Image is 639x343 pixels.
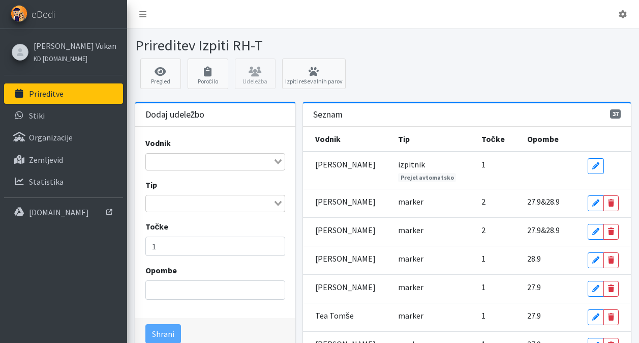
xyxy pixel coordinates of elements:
h3: Dodaj udeležbo [145,109,205,120]
p: [DOMAIN_NAME] [29,207,89,217]
p: Prireditve [29,89,64,99]
span: 2 [481,196,485,207]
p: Zemljevid [29,155,63,165]
a: [DOMAIN_NAME] [4,202,123,222]
td: [PERSON_NAME] [303,217,392,246]
a: Organizacije [4,127,123,148]
td: [PERSON_NAME] [303,152,392,189]
label: Točke [145,220,169,233]
label: Tip [145,179,157,191]
span: 28.9 [527,253,541,264]
td: Tea Tomše [303,303,392,331]
span: eDedi [32,7,55,22]
span: 37 [610,109,621,119]
label: Vodnik [145,137,171,149]
a: Zemljevid [4,150,123,170]
span: 27.9 [527,282,541,292]
span: Prejel avtomatsko [398,173,457,182]
span: 27.9&28.9 [527,196,560,207]
input: Search for option [147,197,272,210]
input: Search for option [147,156,272,168]
img: eDedi [11,5,27,22]
p: Stiki [29,110,45,121]
span: 1 [481,310,485,321]
h1: Prireditev Izpiti RH-T [135,37,380,54]
a: Poročilo [188,59,228,89]
th: Opombe [521,127,582,152]
span: marker [398,253,423,264]
span: 27.9&28.9 [527,225,560,235]
span: 27.9 [527,310,541,321]
a: Prireditve [4,83,123,104]
a: Statistika [4,171,123,192]
th: Točke [475,127,521,152]
td: [PERSON_NAME] [303,274,392,303]
th: Vodnik [303,127,392,152]
span: marker [398,196,423,207]
h3: Seznam [313,109,343,120]
span: 1 [481,282,485,292]
span: 1 [481,159,485,169]
p: Organizacije [29,132,73,142]
a: Izpiti reševalnih parov [282,59,346,89]
div: Search for option [145,195,285,212]
span: marker [398,282,423,292]
span: marker [398,225,423,235]
div: Search for option [145,153,285,170]
span: izpitnik [398,159,425,169]
span: 1 [481,253,485,264]
a: KD [DOMAIN_NAME] [34,52,116,64]
p: Statistika [29,177,64,187]
a: Pregled [140,59,181,89]
span: 2 [481,225,485,235]
a: Stiki [4,105,123,126]
td: [PERSON_NAME] [303,189,392,217]
td: [PERSON_NAME] [303,246,392,274]
th: Tip [392,127,475,152]
span: marker [398,310,423,321]
a: [PERSON_NAME] Vukan [34,40,116,52]
label: Opombe [145,264,177,276]
small: KD [DOMAIN_NAME] [34,54,87,63]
